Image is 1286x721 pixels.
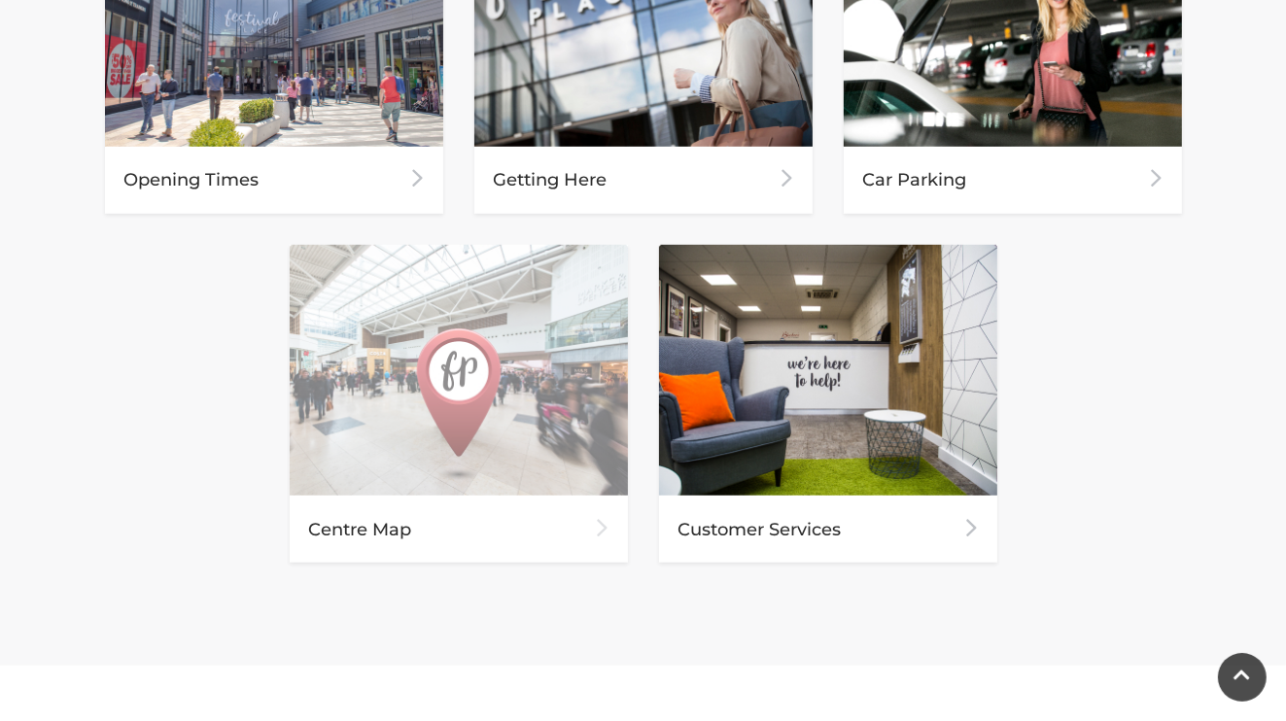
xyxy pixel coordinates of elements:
[659,496,997,563] div: Customer Services
[659,245,997,564] a: Customer Services
[105,147,443,214] div: Opening Times
[290,245,628,564] a: Centre Map
[844,147,1182,214] div: Car Parking
[290,496,628,563] div: Centre Map
[474,147,813,214] div: Getting Here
